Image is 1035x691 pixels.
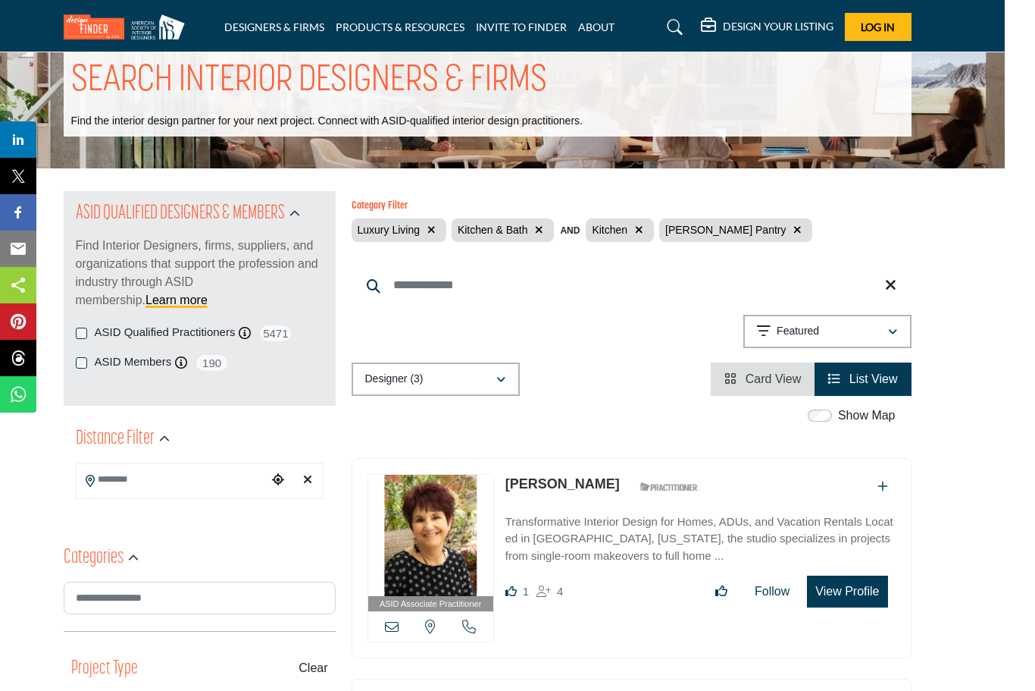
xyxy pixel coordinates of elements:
a: [PERSON_NAME] [505,476,620,492]
li: Card View [711,363,815,396]
buton: Clear [299,659,327,677]
button: Designer (3) [352,363,520,396]
i: Like [505,586,517,597]
p: Designer (3) [365,372,424,387]
span: Kitchen & Bath [458,224,528,236]
a: ABOUT [578,20,614,33]
button: Project Type [71,655,138,683]
div: Followers [536,583,563,601]
img: ASID Qualified Practitioners Badge Icon [634,478,702,497]
label: Show Map [838,407,896,425]
button: Featured [743,315,911,348]
span: Log In [861,20,895,33]
input: Search Keyword [352,267,911,303]
img: Karen Steinberg [368,475,493,596]
a: Add To List [877,480,888,493]
p: Transformative Interior Design for Homes, ADUs, and Vacation Rentals Located in [GEOGRAPHIC_DATA]... [505,514,896,565]
div: DESIGN YOUR LISTING [701,18,833,36]
input: Search Category [64,582,336,614]
h6: Category Filter [352,200,813,213]
button: View Profile [807,576,887,608]
a: Search [652,15,693,39]
span: 5471 [258,324,292,343]
p: Find Interior Designers, firms, suppliers, and organizations that support the profession and indu... [76,237,324,309]
span: 190 [195,353,229,372]
button: Like listing [705,576,737,607]
li: List View [815,363,911,396]
div: Choose your current location [267,464,289,497]
span: List View [849,372,898,385]
span: Kitchen [592,224,627,236]
label: ASID Members [95,353,172,371]
button: Log In [845,13,911,41]
h2: Categories [64,545,124,572]
a: Learn more [145,294,208,306]
button: Follow [745,576,799,607]
h2: ASID QUALIFIED DESIGNERS & MEMBERS [76,200,285,228]
span: 1 [523,585,529,598]
input: ASID Members checkbox [76,357,87,369]
a: View List [828,372,897,385]
h2: Distance Filter [76,426,155,453]
div: Clear search location [296,464,318,497]
a: View Card [724,372,801,385]
a: PRODUCTS & RESOURCES [336,20,464,33]
p: Find the interior design partner for your next project. Connect with ASID-qualified interior desi... [71,114,583,129]
span: [PERSON_NAME] Pantry [665,224,786,236]
a: DESIGNERS & FIRMS [224,20,324,33]
span: Card View [746,372,802,385]
input: ASID Qualified Practitioners checkbox [76,328,87,339]
h5: DESIGN YOUR LISTING [723,20,833,33]
span: ASID Associate Practitioner [380,598,482,611]
input: Search Location [77,465,267,495]
img: Site Logo [64,14,192,39]
a: Transformative Interior Design for Homes, ADUs, and Vacation Rentals Located in [GEOGRAPHIC_DATA]... [505,504,896,565]
span: 4 [557,585,563,598]
a: ASID Associate Practitioner [368,475,493,612]
a: INVITE TO FINDER [476,20,567,33]
span: Luxury Living [358,224,421,236]
b: AND [560,225,580,236]
p: Featured [777,324,819,339]
h1: SEARCH INTERIOR DESIGNERS & FIRMS [71,58,547,105]
p: Karen Steinberg [505,474,620,495]
label: ASID Qualified Practitioners [95,324,236,341]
